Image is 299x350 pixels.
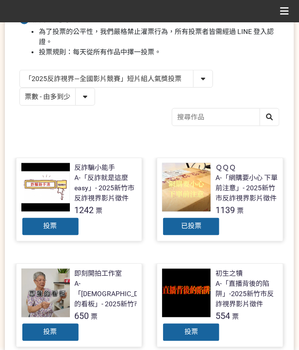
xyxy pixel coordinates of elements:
[184,328,198,336] span: 投票
[216,269,243,279] div: 初生之犢
[75,163,116,173] div: 反詐騙小能手
[75,269,122,279] div: 即刻開拍工作室
[216,311,230,321] span: 554
[157,264,283,348] a: 初生之犢A-「直播背後的陷阱」-2025新竹市反詐視界影片徵件554票投票
[75,279,152,310] div: A-「[DEMOGRAPHIC_DATA]的看板」- 2025新竹市反詐視界影片徵件
[237,207,244,215] span: 票
[232,313,239,321] span: 票
[216,163,236,173] div: ＱＱＱ
[75,173,137,204] div: A-「反詐就是這麼easy」- 2025新竹市反詐視界影片徵件
[172,109,279,126] input: 搜尋作品
[16,158,143,242] a: 反詐騙小能手A-「反詐就是這麼easy」- 2025新竹市反詐視界影片徵件1242票投票
[44,222,57,230] span: 投票
[39,27,280,47] li: 為了投票的公平性，我們嚴格禁止灌票行為，所有投票者皆需經過 LINE 登入認證。
[75,311,89,321] span: 650
[44,328,57,336] span: 投票
[181,222,201,230] span: 已投票
[16,264,143,348] a: 即刻開拍工作室A-「[DEMOGRAPHIC_DATA]的看板」- 2025新竹市反詐視界影片徵件650票投票
[96,207,103,215] span: 票
[75,205,94,216] span: 1242
[39,47,280,57] li: 投票規則：每天從所有作品中擇一投票。
[216,205,235,216] span: 1139
[216,173,278,204] div: A-「網購要小心 下單前注意」- 2025新竹市反詐視界影片徵件
[216,279,278,310] div: A-「直播背後的陷阱」-2025新竹市反詐視界影片徵件
[91,313,98,321] span: 票
[157,158,283,242] a: ＱＱＱA-「網購要小心 下單前注意」- 2025新竹市反詐視界影片徵件1139票已投票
